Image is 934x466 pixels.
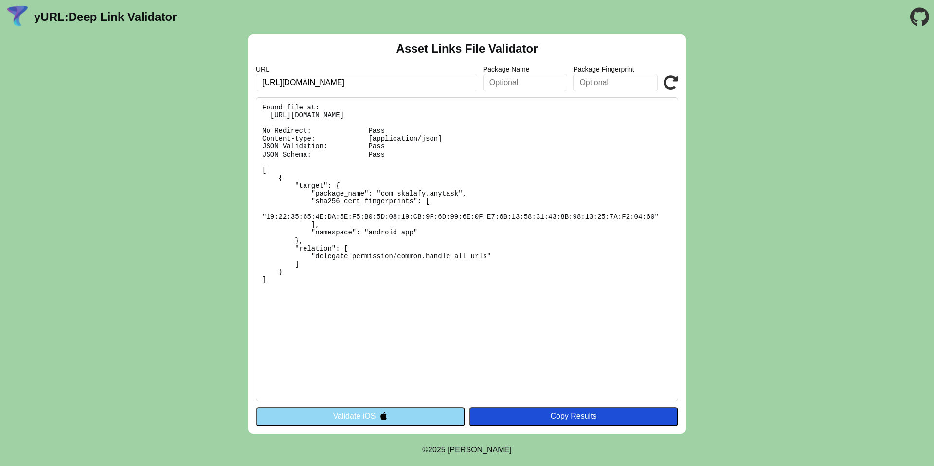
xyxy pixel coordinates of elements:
[428,446,446,454] span: 2025
[396,42,538,55] h2: Asset Links File Validator
[34,10,177,24] a: yURL:Deep Link Validator
[573,65,658,73] label: Package Fingerprint
[379,412,388,420] img: appleIcon.svg
[483,65,568,73] label: Package Name
[469,407,678,426] button: Copy Results
[573,74,658,91] input: Optional
[256,65,477,73] label: URL
[256,74,477,91] input: Required
[483,74,568,91] input: Optional
[448,446,512,454] a: Michael Ibragimchayev's Personal Site
[5,4,30,30] img: yURL Logo
[422,434,511,466] footer: ©
[256,97,678,401] pre: Found file at: [URL][DOMAIN_NAME] No Redirect: Pass Content-type: [application/json] JSON Validat...
[256,407,465,426] button: Validate iOS
[474,412,673,421] div: Copy Results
